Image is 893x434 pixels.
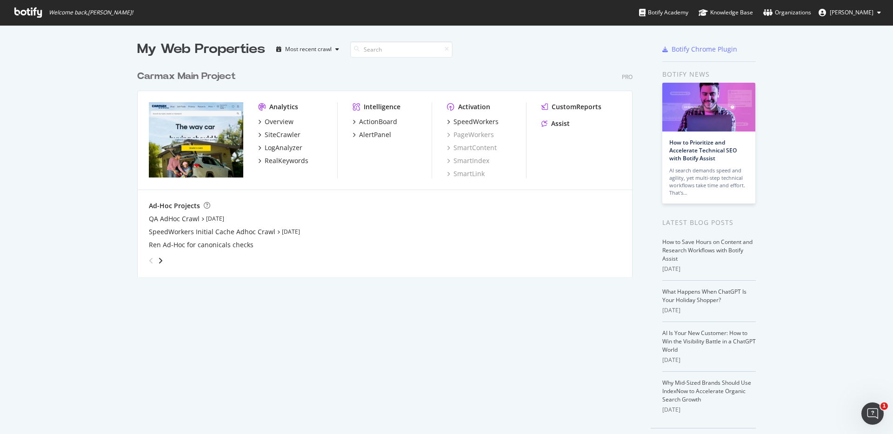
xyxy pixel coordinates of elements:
div: AlertPanel [359,130,391,139]
a: SiteCrawler [258,130,300,139]
div: SpeedWorkers [453,117,499,126]
a: SmartLink [447,169,485,178]
a: [DATE] [282,228,300,236]
a: AI Is Your New Customer: How to Win the Visibility Battle in a ChatGPT World [662,329,756,354]
button: Most recent crawl [273,42,343,57]
input: Search [350,41,453,58]
div: ActionBoard [359,117,397,126]
a: LogAnalyzer [258,143,302,152]
span: Welcome back, [PERSON_NAME] ! [49,9,133,16]
span: Maria Gullickson [830,8,873,16]
div: Assist [551,119,570,128]
div: [DATE] [662,265,756,273]
a: QA AdHoc Crawl [149,214,200,224]
a: Carmax Main Project [137,70,240,83]
div: Knowledge Base [699,8,753,17]
a: What Happens When ChatGPT Is Your Holiday Shopper? [662,288,746,304]
div: Pro [622,73,633,81]
div: Most recent crawl [285,46,332,52]
div: [DATE] [662,306,756,315]
div: Ad-Hoc Projects [149,201,200,210]
a: AlertPanel [353,130,391,139]
div: RealKeywords [265,156,308,165]
div: SiteCrawler [265,130,300,139]
a: PageWorkers [447,130,494,139]
div: Organizations [763,8,811,17]
div: CustomReports [552,102,601,112]
div: Botify Academy [639,8,688,17]
a: Why Mid-Sized Brands Should Use IndexNow to Accelerate Organic Search Growth [662,379,751,403]
div: Activation [458,102,490,112]
a: How to Prioritize and Accelerate Technical SEO with Botify Assist [669,138,737,162]
span: 1 [880,402,888,410]
img: carmax.com [149,102,243,178]
div: My Web Properties [137,40,265,59]
a: [DATE] [206,215,224,223]
div: Latest Blog Posts [662,217,756,228]
a: ActionBoard [353,117,397,126]
div: LogAnalyzer [265,143,302,152]
a: SmartContent [447,143,497,152]
div: Overview [265,117,293,126]
a: RealKeywords [258,156,308,165]
div: Botify Chrome Plugin [672,45,737,54]
div: Botify news [662,69,756,79]
a: How to Save Hours on Content and Research Workflows with Botify Assist [662,238,753,263]
div: [DATE] [662,356,756,364]
div: angle-left [145,253,157,268]
a: CustomReports [541,102,601,112]
div: [DATE] [662,406,756,414]
a: SpeedWorkers [447,117,499,126]
div: Carmax Main Project [137,70,236,83]
a: Assist [541,119,570,128]
div: angle-right [157,256,164,265]
a: Botify Chrome Plugin [662,45,737,54]
div: AI search demands speed and agility, yet multi-step technical workflows take time and effort. Tha... [669,167,748,197]
a: SmartIndex [447,156,489,165]
a: SpeedWorkers Initial Cache Adhoc Crawl [149,227,275,237]
a: Overview [258,117,293,126]
div: Intelligence [364,102,400,112]
img: How to Prioritize and Accelerate Technical SEO with Botify Assist [662,83,755,132]
button: [PERSON_NAME] [811,5,888,20]
iframe: Intercom live chat [861,402,884,425]
div: grid [137,59,640,277]
a: Ren Ad-Hoc for canonicals checks [149,240,253,250]
div: Analytics [269,102,298,112]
